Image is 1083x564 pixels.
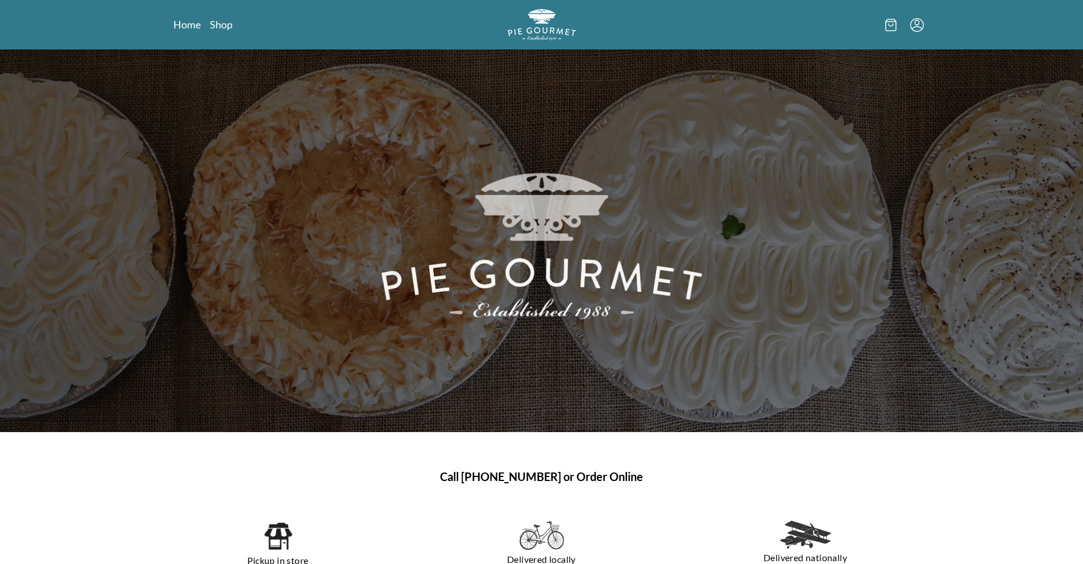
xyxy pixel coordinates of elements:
img: delivered nationally [780,521,831,549]
button: Menu [910,18,924,32]
img: logo [508,9,576,40]
a: Shop [210,18,233,31]
a: Logo [508,9,576,40]
h1: Call [PHONE_NUMBER] or Order Online [132,468,951,484]
a: Home [173,18,201,31]
img: delivered locally [520,521,564,550]
img: pickup in store [263,521,292,551]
